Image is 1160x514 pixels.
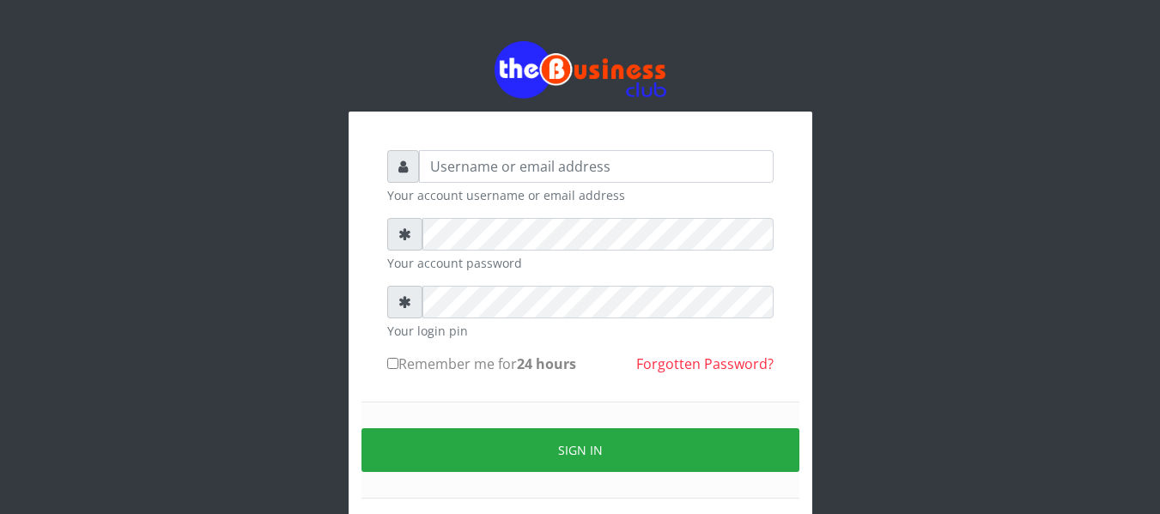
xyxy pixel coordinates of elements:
[387,186,774,204] small: Your account username or email address
[419,150,774,183] input: Username or email address
[387,354,576,374] label: Remember me for
[387,254,774,272] small: Your account password
[517,354,576,373] b: 24 hours
[361,428,799,472] button: Sign in
[387,358,398,369] input: Remember me for24 hours
[636,354,774,373] a: Forgotten Password?
[387,322,774,340] small: Your login pin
